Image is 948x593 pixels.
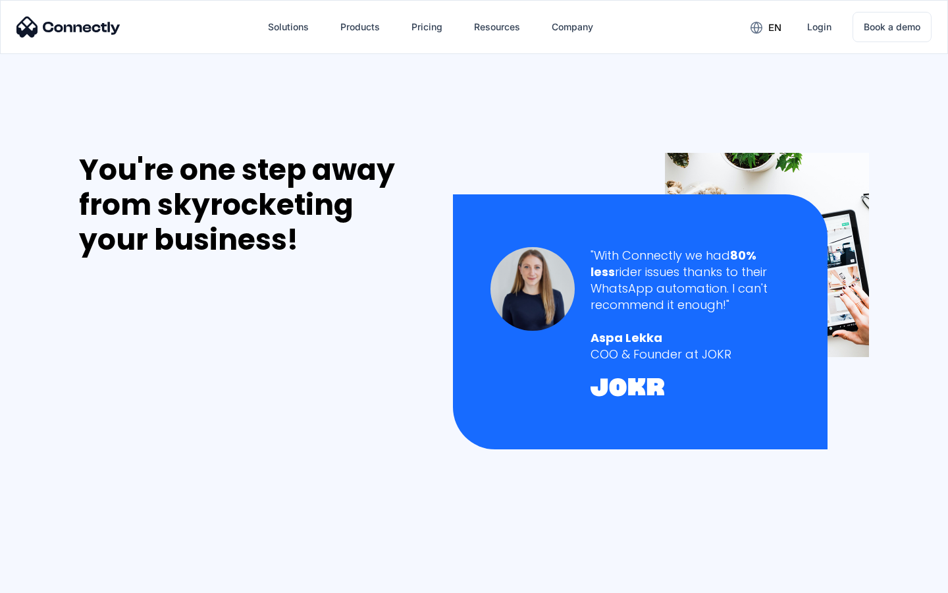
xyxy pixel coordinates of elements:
[26,570,79,588] ul: Language list
[541,11,604,43] div: Company
[591,247,756,280] strong: 80% less
[591,247,790,314] div: "With Connectly we had rider issues thanks to their WhatsApp automation. I can't recommend it eno...
[768,18,781,37] div: en
[740,17,791,37] div: en
[807,18,831,36] div: Login
[79,153,425,257] div: You're one step away from skyrocketing your business!
[463,11,531,43] div: Resources
[591,346,790,362] div: COO & Founder at JOKR
[401,11,453,43] a: Pricing
[13,570,79,588] aside: Language selected: English
[257,11,319,43] div: Solutions
[797,11,842,43] a: Login
[853,12,932,42] a: Book a demo
[268,18,309,36] div: Solutions
[16,16,120,38] img: Connectly Logo
[340,18,380,36] div: Products
[79,273,276,575] iframe: Form 0
[591,329,662,346] strong: Aspa Lekka
[330,11,390,43] div: Products
[411,18,442,36] div: Pricing
[474,18,520,36] div: Resources
[552,18,593,36] div: Company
